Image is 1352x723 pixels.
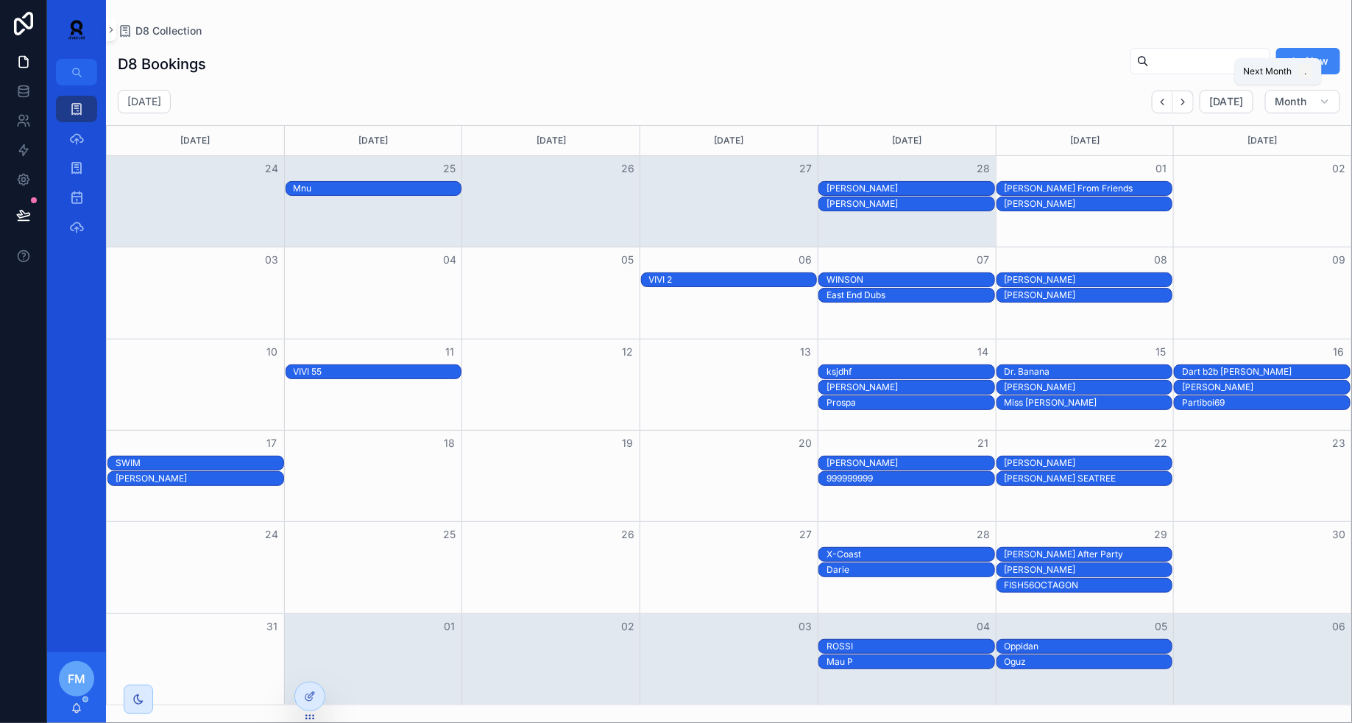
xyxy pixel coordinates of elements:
[643,126,815,155] div: [DATE]
[827,183,994,194] div: [PERSON_NAME]
[59,18,94,41] img: App logo
[464,126,637,155] div: [DATE]
[649,273,817,286] div: VIVI 2
[1152,618,1169,635] button: 05
[796,618,814,635] button: 03
[1173,91,1194,113] button: Next
[619,343,637,361] button: 12
[1330,160,1348,177] button: 02
[116,472,283,485] div: Patrick Mason
[796,160,814,177] button: 27
[827,472,994,485] div: 999999999
[116,457,283,469] div: SWIM
[1300,66,1312,77] span: .
[1330,251,1348,269] button: 09
[1152,160,1169,177] button: 01
[1152,251,1169,269] button: 08
[1005,381,1172,394] div: Green Velvet
[827,640,994,653] div: ROSSI
[827,397,994,409] div: Prospa
[441,526,459,543] button: 25
[294,183,461,194] div: Mnu
[116,473,283,484] div: [PERSON_NAME]
[263,160,281,177] button: 24
[1005,274,1172,286] div: [PERSON_NAME]
[68,670,85,688] span: FM
[1005,656,1172,668] div: Oguz
[135,24,202,38] span: D8 Collection
[1330,343,1348,361] button: 16
[827,641,994,652] div: ROSSI
[1005,197,1172,211] div: Cera Khin
[441,251,459,269] button: 04
[999,126,1172,155] div: [DATE]
[294,182,461,195] div: Mnu
[1005,273,1172,286] div: Sam Paganini
[796,526,814,543] button: 27
[1265,90,1340,113] button: Month
[1005,456,1172,470] div: VICTOR KRUM
[294,365,461,378] div: VIVI 55
[974,618,992,635] button: 04
[1005,640,1172,653] div: Oppidan
[974,343,992,361] button: 14
[1005,472,1172,485] div: MORGAN SEATREE
[1005,564,1172,576] div: [PERSON_NAME]
[827,564,994,576] div: Darie
[1005,183,1172,194] div: [PERSON_NAME] From Friends
[974,251,992,269] button: 07
[974,526,992,543] button: 28
[827,381,994,393] div: [PERSON_NAME]
[827,289,994,302] div: East End Dubs
[116,456,283,470] div: SWIM
[441,343,459,361] button: 11
[294,366,461,378] div: VIVI 55
[827,473,994,484] div: 999999999
[827,548,994,561] div: X-Coast
[47,85,106,259] div: scrollable content
[1330,434,1348,452] button: 23
[109,126,282,155] div: [DATE]
[441,618,459,635] button: 01
[1005,457,1172,469] div: [PERSON_NAME]
[827,381,994,394] div: Frank
[263,343,281,361] button: 10
[1182,366,1350,378] div: Dart b2b [PERSON_NAME]
[106,125,1352,705] div: Month View
[441,160,459,177] button: 25
[827,197,994,211] div: PACO OSUNA
[1005,182,1172,195] div: Ross From Friends
[1005,365,1172,378] div: Dr. Banana
[827,655,994,669] div: Mau P
[1005,473,1172,484] div: [PERSON_NAME] SEATREE
[821,126,994,155] div: [DATE]
[1005,198,1172,210] div: [PERSON_NAME]
[1152,526,1169,543] button: 29
[1152,343,1169,361] button: 15
[796,251,814,269] button: 06
[649,274,817,286] div: VIVI 2
[263,251,281,269] button: 03
[974,434,992,452] button: 21
[1244,66,1292,77] span: Next Month
[1005,397,1172,409] div: Miss [PERSON_NAME]
[619,434,637,452] button: 19
[1182,381,1350,394] div: SG Lewis
[1176,126,1349,155] div: [DATE]
[1005,548,1172,561] div: Marlon After Party
[974,160,992,177] button: 28
[1182,365,1350,378] div: Dart b2b Kyle Starkey
[619,618,637,635] button: 02
[827,289,994,301] div: East End Dubs
[827,182,994,195] div: Denis Sulta
[827,457,994,469] div: [PERSON_NAME]
[827,549,994,560] div: X-Coast
[1005,289,1172,302] div: Tommy Holohan
[1005,655,1172,669] div: Oguz
[1152,434,1169,452] button: 22
[1330,618,1348,635] button: 06
[827,456,994,470] div: ALISHA
[1182,381,1350,393] div: [PERSON_NAME]
[1330,526,1348,543] button: 30
[441,434,459,452] button: 18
